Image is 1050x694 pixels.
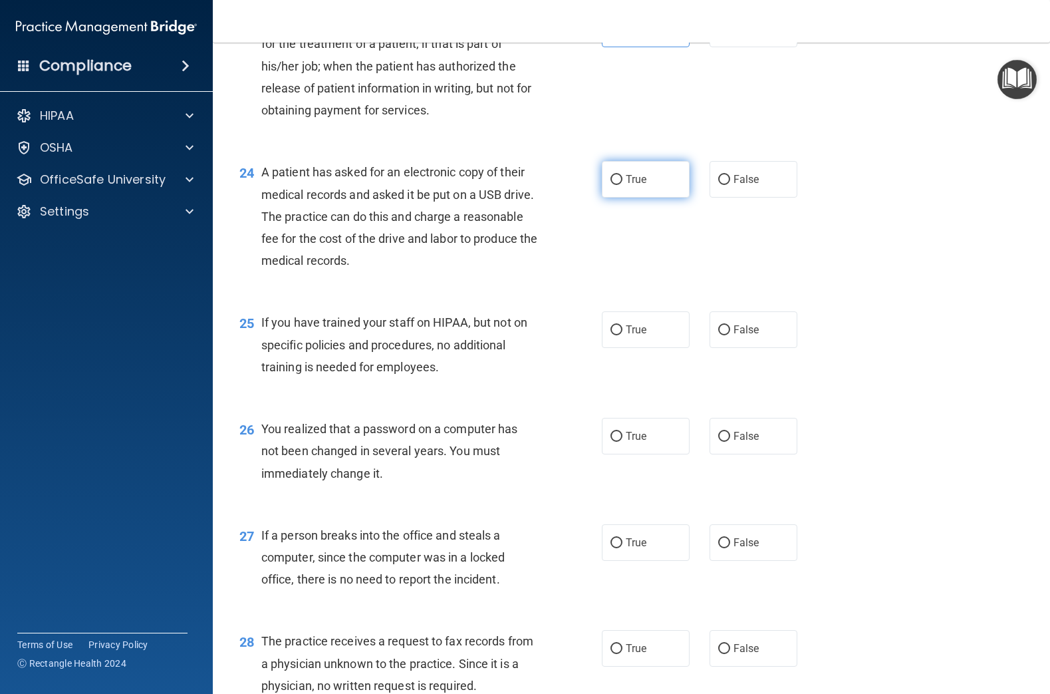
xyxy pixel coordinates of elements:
span: 28 [239,634,254,650]
p: Settings [40,204,89,220]
a: Privacy Policy [88,638,148,651]
h4: Compliance [39,57,132,75]
span: False [733,642,759,655]
span: False [733,173,759,186]
span: If you have trained your staff on HIPAA, but not on specific policies and procedures, no addition... [261,315,527,373]
input: False [718,325,730,335]
a: HIPAA [16,108,194,124]
a: Settings [16,204,194,220]
span: True [626,430,646,442]
span: The practice receives a request to fax records from a physician unknown to the practice. Since it... [261,634,533,692]
span: Ⓒ Rectangle Health 2024 [17,657,126,670]
span: True [626,536,646,549]
input: False [718,175,730,185]
input: True [610,644,622,654]
input: True [610,175,622,185]
span: A patient has asked for an electronic copy of their medical records and asked it be put on a USB ... [261,165,537,267]
p: OSHA [40,140,73,156]
p: HIPAA [40,108,74,124]
input: True [610,325,622,335]
button: Open Resource Center [997,60,1037,99]
input: False [718,644,730,654]
a: Terms of Use [17,638,72,651]
span: 26 [239,422,254,438]
span: False [733,536,759,549]
p: OfficeSafe University [40,172,166,188]
span: A practice can disclose patient health information for the treatment of a patient, if that is par... [261,15,531,117]
span: True [626,173,646,186]
span: True [626,642,646,655]
iframe: Drift Widget Chat Controller [820,600,1034,653]
span: True [626,323,646,336]
span: 27 [239,528,254,544]
span: False [733,323,759,336]
span: False [733,430,759,442]
span: If a person breaks into the office and steals a computer, since the computer was in a locked offi... [261,528,505,586]
a: OSHA [16,140,194,156]
a: OfficeSafe University [16,172,194,188]
input: False [718,432,730,442]
input: True [610,432,622,442]
input: True [610,538,622,548]
input: False [718,538,730,548]
img: PMB logo [16,14,197,41]
span: 25 [239,315,254,331]
span: You realized that a password on a computer has not been changed in several years. You must immedi... [261,422,518,480]
span: 24 [239,165,254,181]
